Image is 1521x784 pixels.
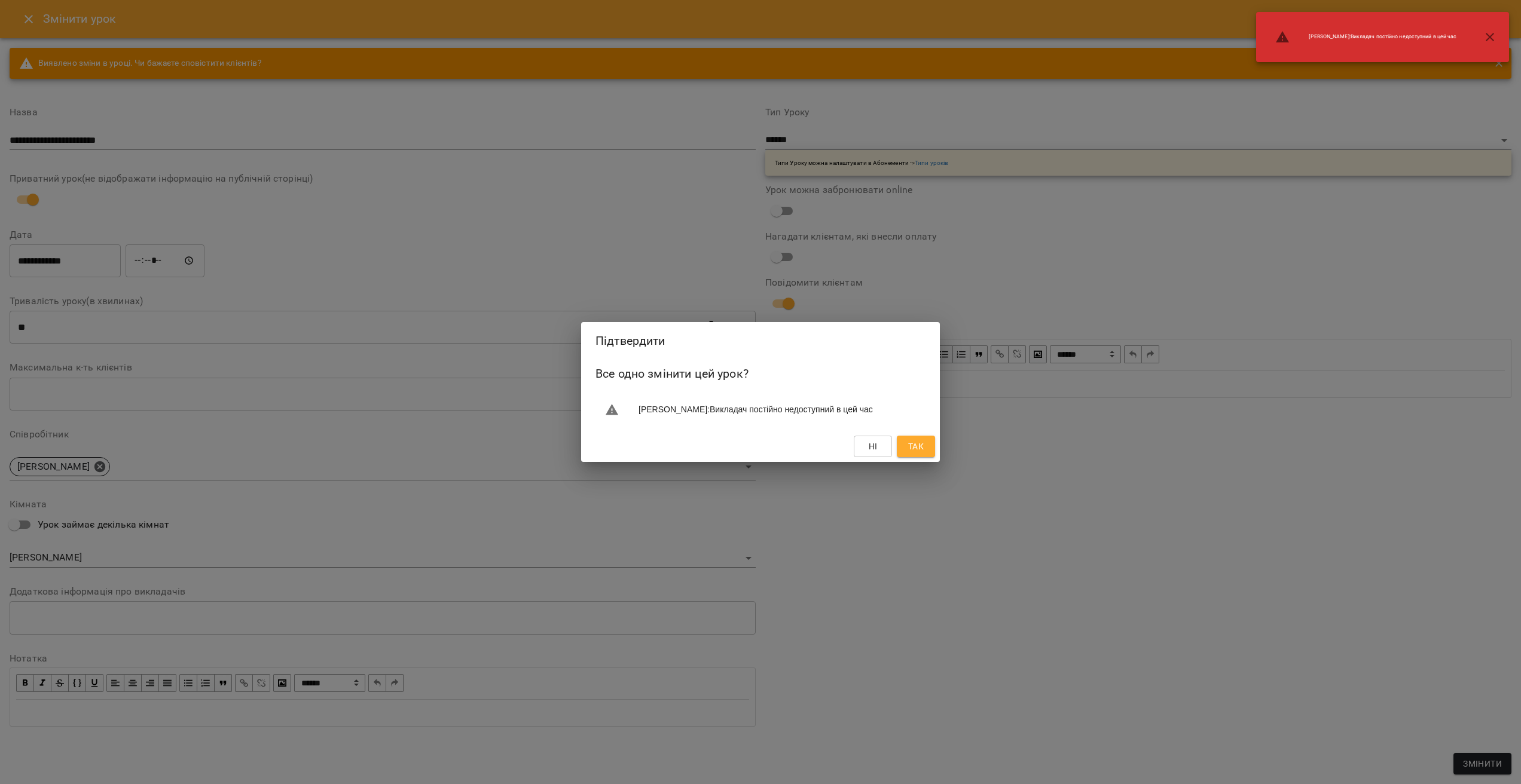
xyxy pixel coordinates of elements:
button: Ні [854,436,892,457]
span: Так [908,439,924,454]
li: [PERSON_NAME] : Викладач постійно недоступний в цей час [1266,25,1466,49]
button: Так [897,436,935,457]
span: Ні [869,439,878,454]
h2: Підтвердити [595,332,926,350]
h6: Все одно змінити цей урок? [595,365,926,383]
li: [PERSON_NAME] : Викладач постійно недоступний в цей час [595,398,926,422]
